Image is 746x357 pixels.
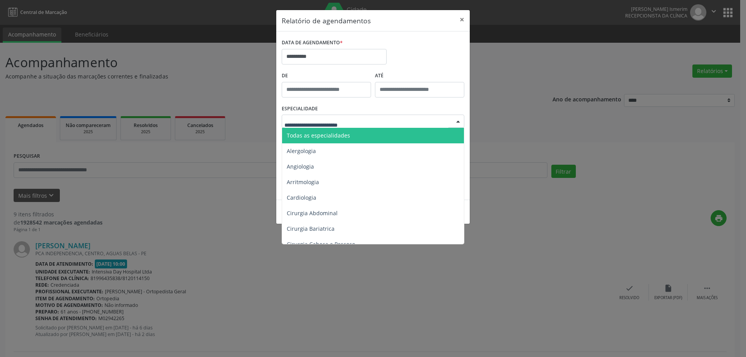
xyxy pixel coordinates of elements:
[287,240,355,248] span: Cirurgia Cabeça e Pescoço
[287,194,316,201] span: Cardiologia
[287,147,316,155] span: Alergologia
[287,178,319,186] span: Arritmologia
[287,132,350,139] span: Todas as especialidades
[287,163,314,170] span: Angiologia
[282,103,318,115] label: ESPECIALIDADE
[375,70,464,82] label: ATÉ
[282,16,371,26] h5: Relatório de agendamentos
[282,37,343,49] label: DATA DE AGENDAMENTO
[287,209,338,217] span: Cirurgia Abdominal
[287,225,335,232] span: Cirurgia Bariatrica
[282,70,371,82] label: De
[454,10,470,29] button: Close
